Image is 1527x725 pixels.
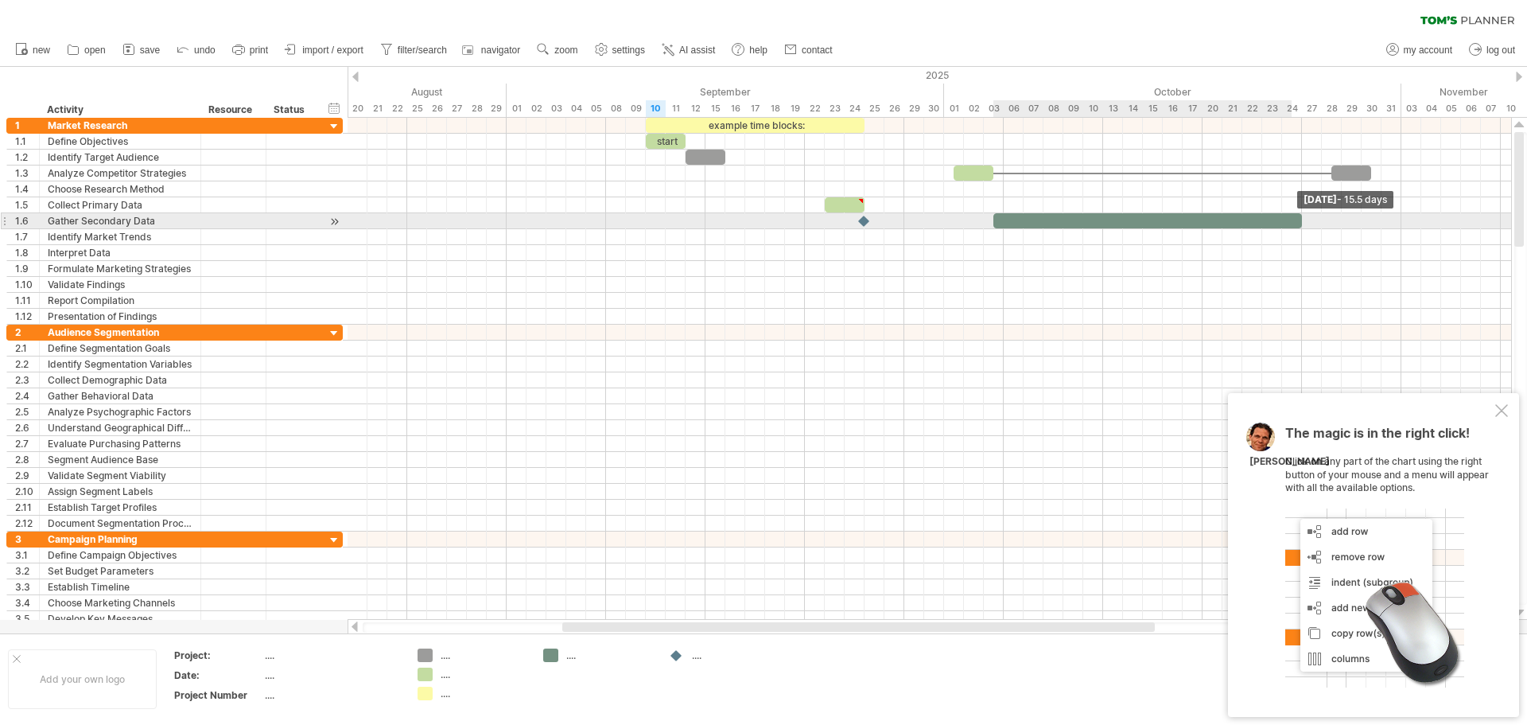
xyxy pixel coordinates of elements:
div: Campaign Planning [48,532,192,547]
div: Tuesday, 9 September 2025 [626,100,646,117]
div: Activity [47,102,192,118]
a: filter/search [376,40,452,60]
div: 2.10 [15,484,39,499]
span: save [140,45,160,56]
div: Wednesday, 1 October 2025 [944,100,964,117]
a: log out [1465,40,1520,60]
div: Monday, 10 November 2025 [1501,100,1521,117]
div: 3.3 [15,579,39,594]
div: 2.6 [15,420,39,435]
a: zoom [533,40,582,60]
div: 1.4 [15,181,39,197]
div: Define Campaign Objectives [48,548,192,563]
div: 2.4 [15,388,39,403]
div: Friday, 24 October 2025 [1282,100,1302,117]
div: Analyze Competitor Strategies [48,166,192,181]
div: 1.1 [15,134,39,149]
div: Friday, 19 September 2025 [785,100,805,117]
span: help [749,45,767,56]
div: Project Number [174,688,262,702]
div: Formulate Marketing Strategies [48,261,192,276]
div: 3 [15,532,39,547]
div: Thursday, 16 October 2025 [1163,100,1183,117]
div: 3.4 [15,595,39,610]
div: 2.7 [15,436,39,451]
div: 1.2 [15,150,39,165]
div: Develop Key Messages [48,611,192,626]
div: 3.1 [15,548,39,563]
a: undo [173,40,220,60]
div: Resource [208,102,257,118]
a: navigator [460,40,525,60]
div: Tuesday, 28 October 2025 [1322,100,1342,117]
div: Tuesday, 26 August 2025 [427,100,447,117]
div: Monday, 3 November 2025 [1401,100,1421,117]
div: Market Research [48,118,192,133]
div: Thursday, 21 August 2025 [367,100,387,117]
div: start [646,134,686,149]
div: 3.5 [15,611,39,626]
div: .... [441,649,527,662]
div: Status [274,102,309,118]
div: Thursday, 9 October 2025 [1063,100,1083,117]
div: Friday, 22 August 2025 [387,100,407,117]
span: navigator [481,45,520,56]
div: Monday, 13 October 2025 [1103,100,1123,117]
div: Tuesday, 21 October 2025 [1222,100,1242,117]
div: Define Segmentation Goals [48,341,192,356]
div: Wednesday, 22 October 2025 [1242,100,1262,117]
div: 1.10 [15,277,39,292]
div: Gather Secondary Data [48,213,192,228]
div: Tuesday, 7 October 2025 [1024,100,1043,117]
a: contact [780,40,837,60]
div: 2.1 [15,341,39,356]
div: Monday, 6 October 2025 [1004,100,1024,117]
div: .... [265,668,398,682]
div: Tuesday, 14 October 2025 [1123,100,1143,117]
div: Wednesday, 8 October 2025 [1043,100,1063,117]
div: Click on any part of the chart using the right button of your mouse and a menu will appear with a... [1285,427,1492,688]
div: Choose Research Method [48,181,192,197]
span: open [84,45,106,56]
div: Identify Segmentation Variables [48,357,192,372]
div: 1 [15,118,39,133]
span: contact [802,45,833,56]
div: Friday, 3 October 2025 [984,100,1004,117]
div: 2.11 [15,500,39,515]
div: 1.6 [15,213,39,228]
div: Set Budget Parameters [48,563,192,579]
div: 2.9 [15,468,39,483]
div: Understand Geographical Differences [48,420,192,435]
div: Interpret Data [48,245,192,260]
div: 2.5 [15,404,39,419]
div: 1.11 [15,293,39,308]
a: print [228,40,273,60]
div: 1.5 [15,197,39,212]
span: import / export [302,45,363,56]
div: .... [441,668,527,681]
div: Wednesday, 29 October 2025 [1342,100,1362,117]
div: Friday, 10 October 2025 [1083,100,1103,117]
div: Friday, 5 September 2025 [586,100,606,117]
div: Monday, 15 September 2025 [705,100,725,117]
div: Presentation of Findings [48,309,192,324]
div: Monday, 1 September 2025 [507,100,526,117]
span: undo [194,45,216,56]
div: Establish Timeline [48,579,192,594]
div: Report Compilation [48,293,192,308]
div: Project: [174,649,262,662]
div: Collect Primary Data [48,197,192,212]
span: AI assist [679,45,715,56]
div: Thursday, 2 October 2025 [964,100,984,117]
div: Friday, 29 August 2025 [487,100,507,117]
div: Monday, 20 October 2025 [1203,100,1222,117]
a: new [11,40,55,60]
div: Thursday, 6 November 2025 [1461,100,1481,117]
div: Analyze Psychographic Factors [48,404,192,419]
div: Monday, 27 October 2025 [1302,100,1322,117]
div: Document Segmentation Process [48,516,192,531]
div: Identify Market Trends [48,229,192,244]
div: Monday, 22 September 2025 [805,100,825,117]
div: Assign Segment Labels [48,484,192,499]
div: Wednesday, 3 September 2025 [546,100,566,117]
